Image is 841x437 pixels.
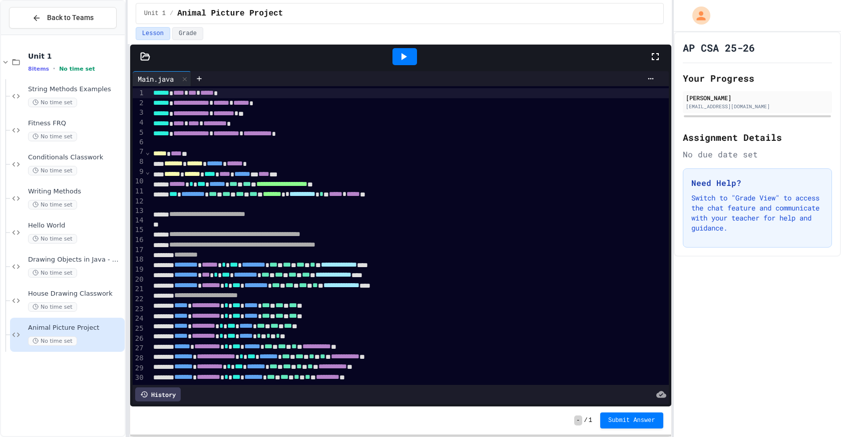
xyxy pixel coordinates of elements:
div: 1 [133,88,145,98]
div: 24 [133,314,145,324]
span: Fold line [145,148,150,156]
div: 11 [133,186,145,196]
div: 9 [133,167,145,177]
button: Grade [172,27,203,40]
span: Fitness FRQ [28,119,123,128]
span: No time set [59,66,95,72]
span: / [584,416,588,424]
h3: Need Help? [691,177,823,189]
div: 2 [133,98,145,108]
span: No time set [28,200,77,209]
div: 18 [133,255,145,265]
div: 14 [133,215,145,225]
div: 13 [133,206,145,216]
span: No time set [28,336,77,346]
div: Main.java [133,71,191,86]
span: No time set [28,268,77,278]
span: Submit Answer [608,416,655,424]
span: Hello World [28,222,123,230]
div: 15 [133,225,145,235]
div: 6 [133,137,145,147]
span: House Drawing Classwork [28,290,123,298]
span: 1 [589,416,592,424]
span: String Methods Examples [28,85,123,94]
div: 23 [133,304,145,314]
span: • [53,65,55,73]
div: 12 [133,196,145,206]
div: 5 [133,128,145,138]
div: 17 [133,245,145,255]
button: Submit Answer [600,412,663,428]
div: 8 [133,157,145,167]
div: 28 [133,353,145,363]
span: Conditionals Classwork [28,153,123,162]
button: Lesson [136,27,170,40]
h2: Assignment Details [683,130,832,144]
div: 4 [133,118,145,128]
h2: Your Progress [683,71,832,85]
div: 16 [133,235,145,245]
span: - [574,415,582,425]
div: 26 [133,334,145,344]
div: 25 [133,324,145,334]
span: 8 items [28,66,49,72]
div: 20 [133,275,145,285]
div: No due date set [683,148,832,160]
div: 3 [133,108,145,118]
span: Writing Methods [28,187,123,196]
div: History [135,387,181,401]
span: Animal Picture Project [28,324,123,332]
span: Fold line [145,167,150,175]
span: No time set [28,98,77,107]
div: Main.java [133,74,179,84]
span: Unit 1 [144,10,166,18]
span: / [170,10,173,18]
div: 7 [133,147,145,157]
div: 27 [133,343,145,353]
button: Back to Teams [9,7,117,29]
div: 29 [133,363,145,373]
div: My Account [682,4,713,27]
div: 21 [133,284,145,294]
div: 22 [133,294,145,304]
div: [PERSON_NAME] [686,93,829,102]
div: 30 [133,373,145,383]
span: Unit 1 [28,52,123,61]
div: [EMAIL_ADDRESS][DOMAIN_NAME] [686,103,829,110]
span: Drawing Objects in Java - HW Playposit Code [28,256,123,264]
span: No time set [28,302,77,312]
span: No time set [28,132,77,141]
div: 19 [133,265,145,275]
h1: AP CSA 25-26 [683,41,755,55]
div: 10 [133,176,145,186]
div: 31 [133,383,145,393]
span: No time set [28,166,77,175]
span: Back to Teams [47,13,94,23]
span: No time set [28,234,77,244]
span: Animal Picture Project [177,8,283,20]
p: Switch to "Grade View" to access the chat feature and communicate with your teacher for help and ... [691,193,823,233]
